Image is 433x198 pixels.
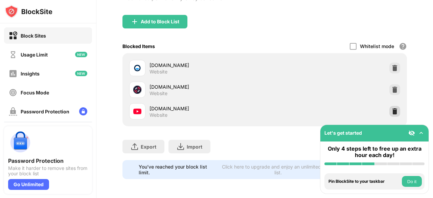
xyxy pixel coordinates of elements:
img: block-on.svg [9,31,17,40]
div: [DOMAIN_NAME] [150,105,265,112]
div: Import [187,144,202,150]
img: new-icon.svg [75,52,87,57]
div: Export [141,144,156,150]
div: Insights [21,71,40,76]
div: Click here to upgrade and enjoy an unlimited block list. [220,164,337,175]
img: push-password-protection.svg [8,130,32,155]
img: favicons [133,64,141,72]
div: Password Protection [21,109,69,114]
div: [DOMAIN_NAME] [150,83,265,90]
div: Usage Limit [21,52,48,58]
div: Website [150,90,167,96]
div: Pin BlockSite to your taskbar [328,179,400,184]
img: favicons [133,107,141,115]
img: new-icon.svg [75,71,87,76]
div: Website [150,69,167,75]
div: Focus Mode [21,90,49,95]
div: Let's get started [324,130,362,136]
button: Do it [402,176,422,187]
div: [DOMAIN_NAME] [150,62,265,69]
img: logo-blocksite.svg [5,5,52,18]
div: Blocked Items [122,43,155,49]
div: Add to Block List [141,19,179,24]
div: Only 4 steps left to free up an extra hour each day! [324,146,425,158]
img: focus-off.svg [9,88,17,97]
img: insights-off.svg [9,69,17,78]
div: Make it harder to remove sites from your block list [8,166,88,176]
div: Block Sites [21,33,46,39]
img: time-usage-off.svg [9,50,17,59]
div: You’ve reached your block list limit. [139,164,216,175]
img: favicons [133,86,141,94]
div: Password Protection [8,157,88,164]
div: Whitelist mode [360,43,394,49]
div: Go Unlimited [8,179,49,190]
div: Website [150,112,167,118]
img: lock-menu.svg [79,107,87,115]
img: eye-not-visible.svg [408,130,415,136]
img: password-protection-off.svg [9,107,17,116]
img: omni-setup-toggle.svg [418,130,425,136]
